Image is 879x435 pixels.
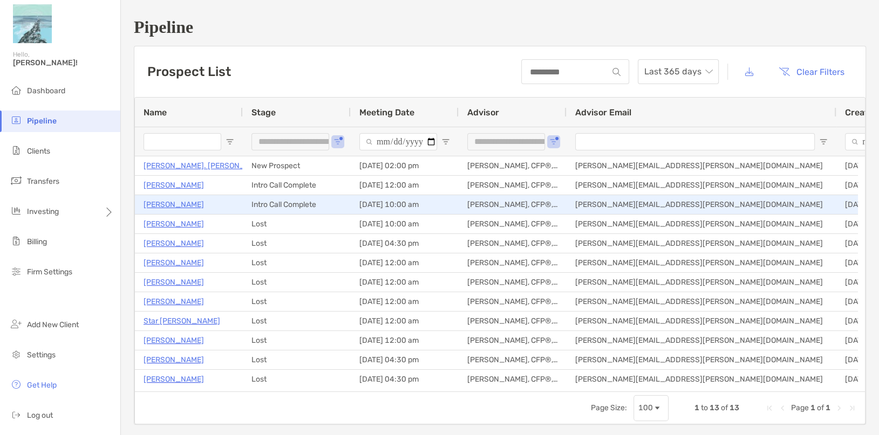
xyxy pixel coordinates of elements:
[243,370,351,389] div: Lost
[243,253,351,272] div: Lost
[144,256,204,270] a: [PERSON_NAME]
[459,350,567,369] div: [PERSON_NAME], CFP®, CFSLA
[144,353,204,367] a: [PERSON_NAME]
[144,295,204,308] a: [PERSON_NAME]
[144,237,204,250] a: [PERSON_NAME]
[10,317,23,330] img: add_new_client icon
[243,234,351,253] div: Lost
[144,275,204,289] p: [PERSON_NAME]
[243,331,351,350] div: Lost
[351,370,459,389] div: [DATE] 04:30 pm
[459,215,567,233] div: [PERSON_NAME], CFP®, CFSLA
[701,403,708,412] span: to
[351,195,459,214] div: [DATE] 10:00 am
[27,207,59,216] span: Investing
[27,267,72,277] span: Firm Settings
[819,137,828,146] button: Open Filter Menu
[441,137,450,146] button: Open Filter Menu
[459,292,567,311] div: [PERSON_NAME], CFP®, CFSLA
[243,350,351,369] div: Lost
[721,403,728,412] span: of
[27,411,53,420] span: Log out
[710,403,719,412] span: 13
[549,137,558,146] button: Open Filter Menu
[826,403,830,412] span: 1
[144,372,204,386] a: [PERSON_NAME]
[27,381,57,390] span: Get Help
[147,64,231,79] h3: Prospect List
[13,4,52,43] img: Zoe Logo
[567,234,836,253] div: [PERSON_NAME][EMAIL_ADDRESS][PERSON_NAME][DOMAIN_NAME]
[13,58,114,67] span: [PERSON_NAME]!
[243,195,351,214] div: Intro Call Complete
[778,404,787,412] div: Previous Page
[817,403,824,412] span: of
[10,234,23,247] img: billing icon
[567,312,836,330] div: [PERSON_NAME][EMAIL_ADDRESS][PERSON_NAME][DOMAIN_NAME]
[27,177,59,186] span: Transfers
[10,378,23,391] img: get-help icon
[567,350,836,369] div: [PERSON_NAME][EMAIL_ADDRESS][PERSON_NAME][DOMAIN_NAME]
[459,176,567,195] div: [PERSON_NAME], CFP®, CFSLA
[567,292,836,311] div: [PERSON_NAME][EMAIL_ADDRESS][PERSON_NAME][DOMAIN_NAME]
[351,350,459,369] div: [DATE] 04:30 pm
[10,408,23,421] img: logout icon
[791,403,809,412] span: Page
[351,234,459,253] div: [DATE] 04:30 pm
[459,195,567,214] div: [PERSON_NAME], CFP®, CFSLA
[10,114,23,127] img: pipeline icon
[459,253,567,272] div: [PERSON_NAME], CFP®, CFSLA
[591,403,627,412] div: Page Size:
[144,334,204,347] a: [PERSON_NAME]
[359,133,437,150] input: Meeting Date Filter Input
[226,137,234,146] button: Open Filter Menu
[351,292,459,311] div: [DATE] 12:00 am
[10,265,23,278] img: firm-settings icon
[459,370,567,389] div: [PERSON_NAME], CFP®, CFSLA
[243,292,351,311] div: Lost
[351,331,459,350] div: [DATE] 12:00 am
[567,215,836,233] div: [PERSON_NAME][EMAIL_ADDRESS][PERSON_NAME][DOMAIN_NAME]
[771,60,853,84] button: Clear Filters
[10,144,23,157] img: clients icon
[144,178,204,192] a: [PERSON_NAME]
[459,156,567,175] div: [PERSON_NAME], CFP®, CFSLA
[251,107,276,118] span: Stage
[730,403,739,412] span: 13
[575,133,815,150] input: Advisor Email Filter Input
[27,116,57,126] span: Pipeline
[848,404,856,412] div: Last Page
[27,147,50,156] span: Clients
[351,176,459,195] div: [DATE] 12:00 am
[567,253,836,272] div: [PERSON_NAME][EMAIL_ADDRESS][PERSON_NAME][DOMAIN_NAME]
[144,133,221,150] input: Name Filter Input
[243,312,351,330] div: Lost
[567,331,836,350] div: [PERSON_NAME][EMAIL_ADDRESS][PERSON_NAME][DOMAIN_NAME]
[459,312,567,330] div: [PERSON_NAME], CFP®, CFSLA
[467,107,499,118] span: Advisor
[351,156,459,175] div: [DATE] 02:00 pm
[10,348,23,361] img: settings icon
[835,404,843,412] div: Next Page
[144,217,204,231] p: [PERSON_NAME]
[134,17,866,37] h1: Pipeline
[612,68,621,76] img: input icon
[694,403,699,412] span: 1
[144,314,220,328] a: Star [PERSON_NAME]
[351,312,459,330] div: [DATE] 12:00 am
[144,159,268,172] p: [PERSON_NAME]. [PERSON_NAME]
[10,204,23,217] img: investing icon
[27,86,65,95] span: Dashboard
[459,331,567,350] div: [PERSON_NAME], CFP®, CFSLA
[27,320,79,329] span: Add New Client
[359,107,414,118] span: Meeting Date
[765,404,774,412] div: First Page
[567,370,836,389] div: [PERSON_NAME][EMAIL_ADDRESS][PERSON_NAME][DOMAIN_NAME]
[27,237,47,246] span: Billing
[567,273,836,292] div: [PERSON_NAME][EMAIL_ADDRESS][PERSON_NAME][DOMAIN_NAME]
